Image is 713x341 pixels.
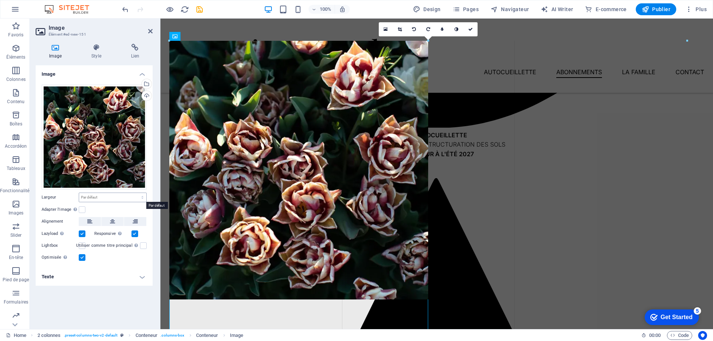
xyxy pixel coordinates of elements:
h4: Image [36,65,153,79]
button: Plus [682,3,710,15]
button: Design [410,3,444,15]
p: Formulaires [4,299,28,305]
div: Get Started [22,8,54,15]
label: Responsive [94,229,131,238]
label: Largeur [42,195,79,199]
i: Actualiser la page [180,5,189,14]
button: Pages [450,3,482,15]
button: 100% [309,5,335,14]
i: Annuler : Modifier l'image (Ctrl+Z) [121,5,130,14]
p: Éléments [6,54,25,60]
button: Navigateur [488,3,532,15]
button: undo [121,5,130,14]
span: Design [413,6,441,13]
span: AI Writer [541,6,573,13]
button: Publier [636,3,676,15]
i: Enregistrer (Ctrl+S) [195,5,204,14]
div: Wyndhamtulip-ONrjz_R_OEIzmO66hGGSvA.webp [42,85,147,190]
span: Cliquez pour sélectionner. Double-cliquez pour modifier. [196,331,218,340]
a: Pivoter à droite 90° [421,22,435,36]
div: Get Started 5 items remaining, 0% complete [6,4,60,19]
a: Échelle de gris [449,22,463,36]
label: Utiliser comme titre principal [76,241,140,250]
a: Flouter [435,22,449,36]
label: Adapter l'image [42,205,79,214]
p: Pied de page [3,277,29,283]
button: Usercentrics [698,331,707,340]
h4: Style [78,44,117,59]
label: Lazyload [42,229,79,238]
nav: breadcrumb [38,331,244,340]
a: Confirmer ( Ctrl ⏎ ) [463,22,478,36]
span: : [654,332,655,338]
button: Cliquez ici pour quitter le mode Aperçu et poursuivre l'édition. [165,5,174,14]
button: Code [667,331,692,340]
span: . columns-box [160,331,184,340]
span: Cliquez pour sélectionner. Double-cliquez pour modifier. [38,331,61,340]
h4: Texte [36,268,153,286]
p: Images [9,210,24,216]
span: Plus [685,6,707,13]
span: Navigateur [491,6,529,13]
a: Cliquez pour annuler la sélection. Double-cliquez pour ouvrir Pages. [6,331,26,340]
h2: Image [49,24,153,31]
h4: Lien [118,44,153,59]
p: Favoris [8,32,23,38]
a: Sélectionnez les fichiers depuis le Gestionnaire de fichiers, les photos du stock ou téléversez u... [379,22,393,36]
h4: Image [36,44,78,59]
mark: Par défaut [146,202,168,209]
span: 00 00 [649,331,661,340]
span: Cliquez pour sélectionner. Double-cliquez pour modifier. [230,331,243,340]
p: Colonnes [6,76,26,82]
i: Lors du redimensionnement, ajuster automatiquement le niveau de zoom en fonction de l'appareil sé... [339,6,346,13]
a: Pivoter à gauche 90° [407,22,421,36]
img: Editor Logo [43,5,98,14]
span: E-commerce [585,6,626,13]
p: Accordéon [5,143,27,149]
h6: Durée de la session [641,331,661,340]
p: En-tête [9,255,23,260]
button: save [195,5,204,14]
span: Code [670,331,689,340]
button: E-commerce [582,3,629,15]
h3: Élément #ed-new-151 [49,31,138,38]
p: Boîtes [10,121,22,127]
label: Alignement [42,217,79,226]
button: reload [180,5,189,14]
span: Publier [642,6,670,13]
span: Cliquez pour sélectionner. Double-cliquez pour modifier. [136,331,158,340]
label: Lightbox [42,241,79,250]
p: Slider [10,232,22,238]
p: Contenu [7,99,25,105]
label: Optimisée [42,253,79,262]
a: Mode rogner [393,22,407,36]
button: AI Writer [538,3,576,15]
span: . preset-columns-two-v2-default [64,331,118,340]
span: Pages [453,6,479,13]
i: Cet élément est une présélection personnalisable. [120,333,124,337]
div: 5 [55,1,62,9]
p: Tableaux [7,165,25,171]
h6: 100% [320,5,332,14]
